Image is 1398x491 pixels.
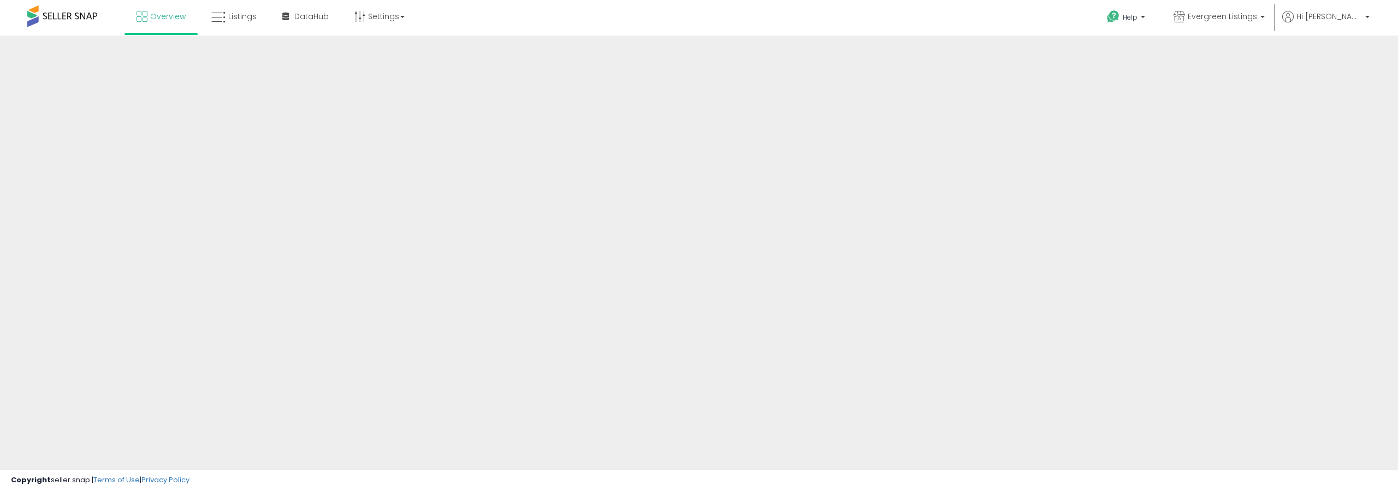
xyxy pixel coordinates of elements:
[228,11,257,22] span: Listings
[11,475,51,485] strong: Copyright
[1106,10,1120,24] i: Get Help
[11,475,189,486] div: seller snap | |
[294,11,329,22] span: DataHub
[1188,11,1257,22] span: Evergreen Listings
[1296,11,1362,22] span: Hi [PERSON_NAME]
[150,11,186,22] span: Overview
[1123,13,1138,22] span: Help
[1098,2,1156,36] a: Help
[93,475,140,485] a: Terms of Use
[141,475,189,485] a: Privacy Policy
[1282,11,1370,36] a: Hi [PERSON_NAME]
